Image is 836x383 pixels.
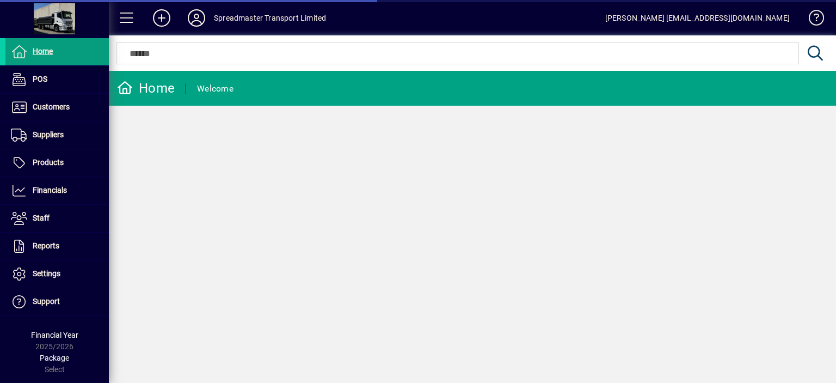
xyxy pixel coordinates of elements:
[5,205,109,232] a: Staff
[33,47,53,56] span: Home
[5,260,109,288] a: Settings
[801,2,822,38] a: Knowledge Base
[5,121,109,149] a: Suppliers
[5,94,109,121] a: Customers
[33,297,60,306] span: Support
[33,75,47,83] span: POS
[605,9,790,27] div: [PERSON_NAME] [EMAIL_ADDRESS][DOMAIN_NAME]
[117,80,175,97] div: Home
[197,80,233,98] div: Welcome
[5,66,109,93] a: POS
[5,177,109,204] a: Financials
[31,331,78,339] span: Financial Year
[214,9,326,27] div: Spreadmaster Transport Limited
[144,8,179,28] button: Add
[33,158,64,167] span: Products
[5,233,109,260] a: Reports
[33,214,50,222] span: Staff
[33,102,70,111] span: Customers
[40,354,69,362] span: Package
[33,130,64,139] span: Suppliers
[33,269,60,278] span: Settings
[5,288,109,315] a: Support
[33,186,67,194] span: Financials
[33,241,59,250] span: Reports
[179,8,214,28] button: Profile
[5,149,109,177] a: Products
